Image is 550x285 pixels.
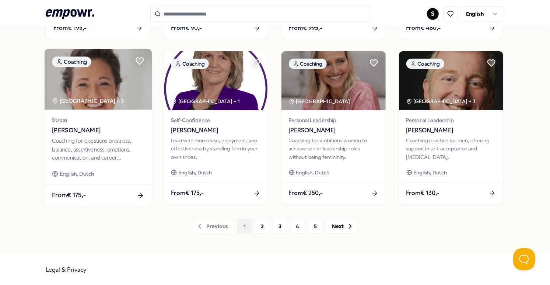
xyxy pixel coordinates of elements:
span: English, Dutch [178,168,212,177]
a: package imageCoaching[GEOGRAPHIC_DATA] + 3Personal Leadership[PERSON_NAME]Coaching practice for m... [399,51,504,204]
img: package image [164,51,268,110]
span: Personal Leadership [406,116,496,124]
span: English, Dutch [296,168,330,177]
button: 4 [290,219,305,234]
span: Stress [52,116,144,124]
span: English, Dutch [414,168,447,177]
span: From € 175,- [171,188,204,198]
div: Coaching [171,59,209,69]
span: From € 250,- [289,188,323,198]
input: Search for products, categories or subcategories [150,6,371,22]
div: Coaching for ambitious women to achieve senior leadership roles without losing femininity. [289,136,378,161]
span: Self-Confidence [171,116,260,124]
span: [PERSON_NAME] [171,126,260,135]
button: 5 [308,219,323,234]
span: From € 995,- [289,23,323,33]
div: Lead with more ease, enjoyment, and effectiveness by standing firm in your own shoes. [171,136,260,161]
a: Legal & Privacy [46,266,87,273]
div: [GEOGRAPHIC_DATA] + 1 [171,97,240,105]
img: package image [45,49,152,110]
span: English, Dutch [60,170,94,178]
div: [GEOGRAPHIC_DATA] + 3 [52,97,124,105]
span: [PERSON_NAME] [406,126,496,135]
span: From € 175,- [52,190,86,200]
div: [GEOGRAPHIC_DATA] [289,97,351,105]
span: From € 130,- [406,188,440,198]
span: From € 195,- [53,23,87,33]
div: Coaching [52,56,91,67]
div: [GEOGRAPHIC_DATA] + 3 [406,97,476,105]
button: 2 [255,219,270,234]
img: package image [281,51,386,110]
div: Coaching [289,59,327,69]
div: Coaching for questions on stress, balance, assertiveness, emotions, communication, and career dev... [52,137,144,162]
button: Next [326,219,357,234]
a: package imageCoaching[GEOGRAPHIC_DATA] Personal Leadership[PERSON_NAME]Coaching for ambitious wom... [281,51,386,204]
iframe: Help Scout Beacon - Open [513,248,535,270]
button: S [427,8,439,20]
div: Coaching practice for men, offering support in self-acceptance and [MEDICAL_DATA]. [406,136,496,161]
span: From € 90,- [171,23,202,33]
a: package imageCoaching[GEOGRAPHIC_DATA] + 3Stress[PERSON_NAME]Coaching for questions on stress, ba... [44,48,153,206]
span: [PERSON_NAME] [52,126,144,135]
span: From € 480,- [406,23,441,33]
button: 3 [273,219,287,234]
img: package image [399,51,503,110]
span: Personal Leadership [289,116,378,124]
span: [PERSON_NAME] [289,126,378,135]
div: Coaching [406,59,444,69]
a: package imageCoaching[GEOGRAPHIC_DATA] + 1Self-Confidence[PERSON_NAME]Lead with more ease, enjoym... [163,51,268,204]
